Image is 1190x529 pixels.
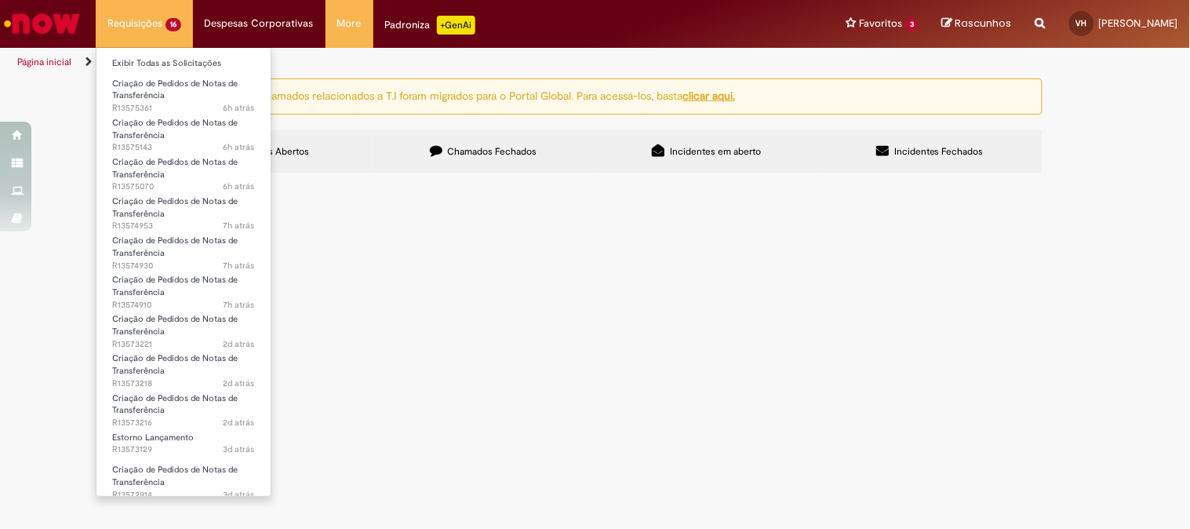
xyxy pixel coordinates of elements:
[112,464,238,488] span: Criação de Pedidos de Notas de Transferência
[1076,18,1087,28] span: VH
[96,154,271,188] a: Aberto R13575070 : Criação de Pedidos de Notas de Transferência
[205,16,314,31] span: Despesas Corporativas
[2,8,82,39] img: ServiceNow
[224,299,255,311] span: 7h atrás
[224,102,255,114] time: 29/09/2025 09:33:39
[224,489,255,501] span: 3d atrás
[112,220,255,232] span: R13574953
[96,75,271,109] a: Aberto R13575361 : Criação de Pedidos de Notas de Transferência
[112,117,238,141] span: Criação de Pedidos de Notas de Transferência
[224,220,255,232] span: 7h atrás
[224,338,255,350] span: 2d atrás
[112,235,238,259] span: Criação de Pedidos de Notas de Transferência
[447,145,537,158] span: Chamados Fechados
[166,18,181,31] span: 16
[224,141,255,153] span: 6h atrás
[12,48,781,77] ul: Trilhas de página
[224,181,255,192] span: 6h atrás
[385,16,475,35] div: Padroniza
[112,156,238,181] span: Criação de Pedidos de Notas de Transferência
[96,311,271,345] a: Aberto R13573221 : Criação de Pedidos de Notas de Transferência
[96,55,271,72] a: Exibir Todas as Solicitações
[96,115,271,148] a: Aberto R13575143 : Criação de Pedidos de Notas de Transferência
[96,462,271,495] a: Aberto R13572914 : Criação de Pedidos de Notas de Transferência
[112,352,238,377] span: Criação de Pedidos de Notas de Transferência
[112,443,255,456] span: R13573129
[112,313,238,337] span: Criação de Pedidos de Notas de Transferência
[683,89,736,103] a: clicar aqui.
[17,56,71,68] a: Página inicial
[859,16,902,31] span: Favoritos
[112,378,255,390] span: R13573218
[942,16,1012,31] a: Rascunhos
[96,272,271,305] a: Aberto R13574910 : Criação de Pedidos de Notas de Transferência
[96,47,271,497] ul: Requisições
[224,417,255,429] time: 27/09/2025 15:52:37
[224,260,255,272] span: 7h atrás
[224,378,255,389] span: 2d atrás
[107,16,162,31] span: Requisições
[112,417,255,429] span: R13573216
[224,443,255,455] time: 27/09/2025 14:19:57
[224,417,255,429] span: 2d atrás
[224,220,255,232] time: 29/09/2025 08:32:58
[112,102,255,115] span: R13575361
[437,16,475,35] p: +GenAi
[905,18,919,31] span: 3
[96,390,271,424] a: Aberto R13573216 : Criação de Pedidos de Notas de Transferência
[670,145,761,158] span: Incidentes em aberto
[112,338,255,351] span: R13573221
[112,195,238,220] span: Criação de Pedidos de Notas de Transferência
[96,232,271,266] a: Aberto R13574930 : Criação de Pedidos de Notas de Transferência
[112,489,255,502] span: R13572914
[224,260,255,272] time: 29/09/2025 08:27:58
[96,429,271,458] a: Aberto R13573129 : Estorno Lançamento
[96,350,271,384] a: Aberto R13573218 : Criação de Pedidos de Notas de Transferência
[894,145,984,158] span: Incidentes Fechados
[112,432,194,443] span: Estorno Lançamento
[112,181,255,193] span: R13575070
[224,443,255,455] span: 3d atrás
[224,102,255,114] span: 6h atrás
[337,16,362,31] span: More
[112,299,255,312] span: R13574910
[112,78,238,102] span: Criação de Pedidos de Notas de Transferência
[179,89,736,103] ng-bind-html: Atenção: alguns chamados relacionados a T.I foram migrados para o Portal Global. Para acessá-los,...
[112,392,238,417] span: Criação de Pedidos de Notas de Transferência
[96,193,271,227] a: Aberto R13574953 : Criação de Pedidos de Notas de Transferência
[112,260,255,272] span: R13574930
[224,181,255,192] time: 29/09/2025 08:52:05
[1099,16,1178,30] span: [PERSON_NAME]
[955,16,1012,31] span: Rascunhos
[112,274,238,298] span: Criação de Pedidos de Notas de Transferência
[112,141,255,154] span: R13575143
